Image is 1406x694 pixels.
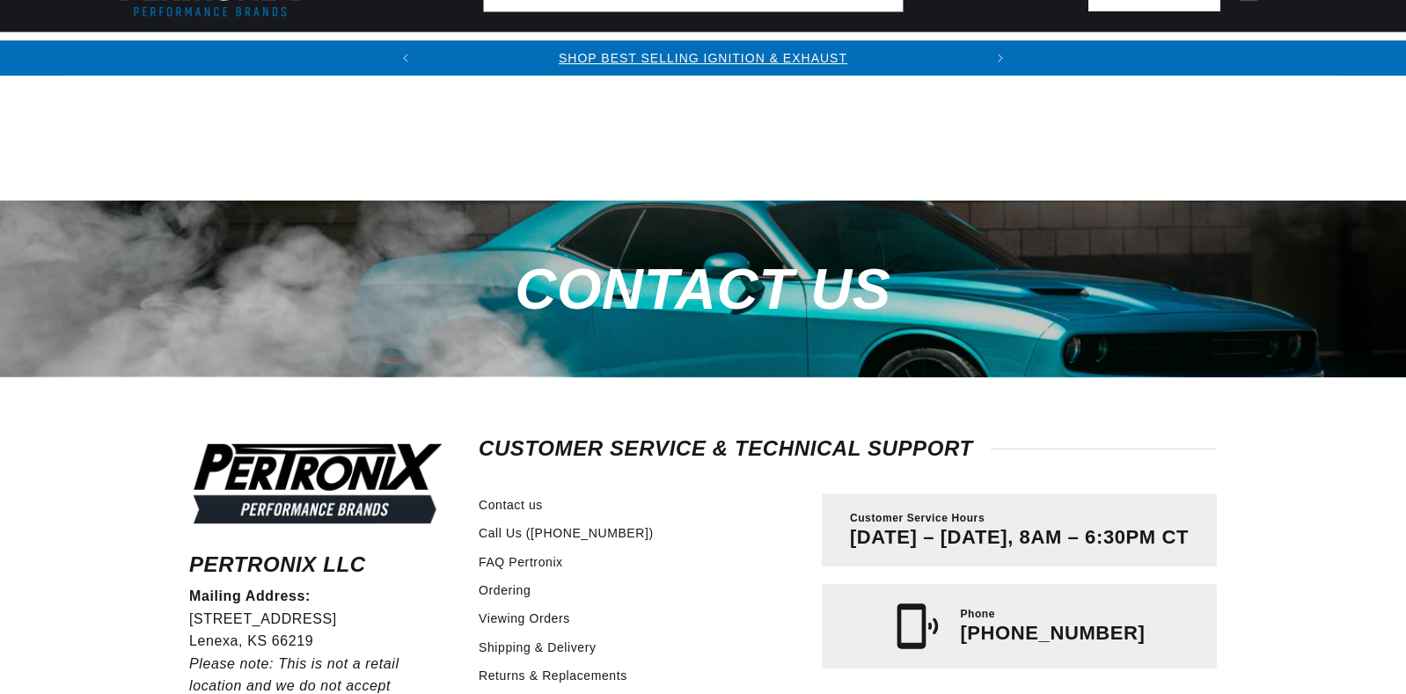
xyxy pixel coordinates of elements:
a: Phone [PHONE_NUMBER] [822,584,1217,668]
div: 1 of 2 [423,48,983,68]
span: Customer Service Hours [850,511,985,526]
summary: Motorcycle [1274,33,1396,74]
strong: Mailing Address: [189,588,311,603]
p: Lenexa, KS 66219 [189,630,446,653]
a: Viewing Orders [479,609,570,628]
p: [DATE] – [DATE], 8AM – 6:30PM CT [850,526,1189,549]
a: Ordering [479,581,531,600]
a: Returns & Replacements [479,666,627,685]
p: [PHONE_NUMBER] [960,622,1145,645]
h2: Customer Service & Technical Support [479,440,1217,457]
div: Announcement [423,48,983,68]
summary: Battery Products [933,33,1106,74]
a: Call Us ([PHONE_NUMBER]) [479,523,654,543]
button: Translation missing: en.sections.announcements.previous_announcement [388,40,423,76]
span: Contact us [515,257,890,321]
summary: Ignition Conversions [110,33,300,74]
summary: Headers, Exhausts & Components [494,33,800,74]
p: [STREET_ADDRESS] [189,608,446,631]
summary: Engine Swaps [800,33,933,74]
a: SHOP BEST SELLING IGNITION & EXHAUST [559,51,847,65]
a: Shipping & Delivery [479,638,597,657]
button: Translation missing: en.sections.announcements.next_announcement [983,40,1018,76]
h6: Pertronix LLC [189,556,446,573]
summary: Coils & Distributors [300,33,494,74]
a: FAQ Pertronix [479,552,563,572]
span: Phone [960,607,995,622]
a: Contact us [479,495,543,515]
summary: Spark Plug Wires [1106,33,1273,74]
slideshow-component: Translation missing: en.sections.announcements.announcement_bar [66,40,1340,76]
